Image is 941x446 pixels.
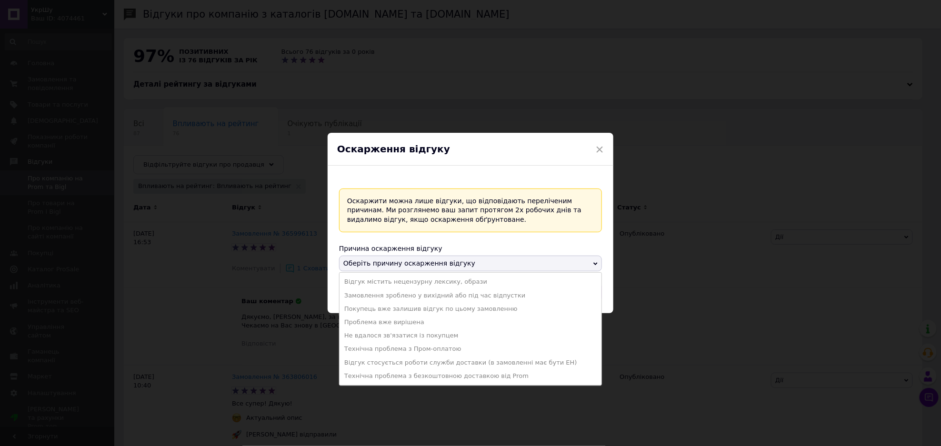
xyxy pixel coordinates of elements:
[340,356,601,369] li: Відгук стосується роботи служби доставки (в замовленні має бути ЕН)
[340,302,601,316] li: Покупець вже залишив відгук по цьому замовленню
[339,245,442,252] span: Причина оскарження відгуку
[343,259,475,267] span: Оберіть причину оскарження відгуку
[340,316,601,329] li: Проблема вже вирішена
[595,141,604,158] span: ×
[340,329,601,342] li: Не вдалося зв'язатися із покупцем
[340,342,601,356] li: Технічна проблема з Пром-оплатою
[340,289,601,302] li: Замовлення зроблено у вихідний або під час відпустки
[339,188,602,233] div: Оскаржити можна лише відгуки, що відповідають переліченим причинам. Ми розглянемо ваш запит протя...
[328,133,613,166] div: Оскарження відгуку
[340,275,601,288] li: Відгук містить нецензурну лексику, образи
[340,369,601,383] li: Технічна проблема з безкоштовною доставкою від Prom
